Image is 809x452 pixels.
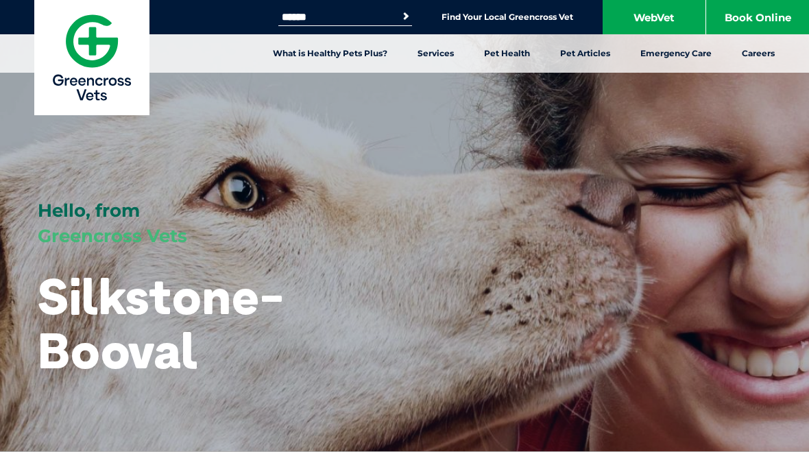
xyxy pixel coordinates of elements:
[442,12,573,23] a: Find Your Local Greencross Vet
[258,34,402,73] a: What is Healthy Pets Plus?
[402,34,469,73] a: Services
[545,34,625,73] a: Pet Articles
[469,34,545,73] a: Pet Health
[38,200,140,222] span: Hello, from
[727,34,790,73] a: Careers
[38,269,305,377] h1: Silkstone-Booval
[38,225,187,247] span: Greencross Vets
[625,34,727,73] a: Emergency Care
[399,10,413,23] button: Search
